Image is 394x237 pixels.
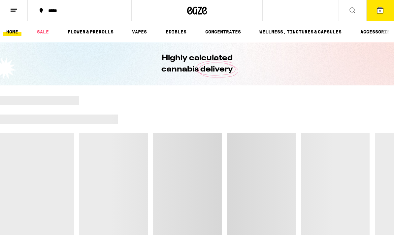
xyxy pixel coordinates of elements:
[129,28,150,36] a: VAPES
[162,28,190,36] a: EDIBLES
[256,28,345,36] a: WELLNESS, TINCTURES & CAPSULES
[366,0,394,21] button: 3
[379,9,381,13] span: 3
[143,53,251,75] h1: Highly calculated cannabis delivery
[34,28,52,36] a: SALE
[202,28,244,36] a: CONCENTRATES
[64,28,117,36] a: FLOWER & PREROLLS
[3,28,21,36] a: HOME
